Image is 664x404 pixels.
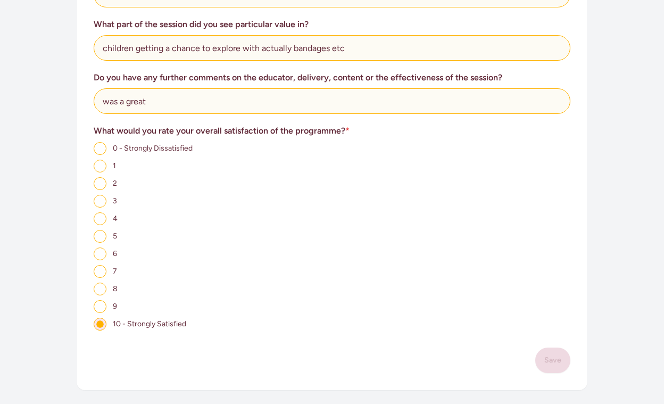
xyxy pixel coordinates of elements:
[94,160,106,172] input: 1
[94,177,106,190] input: 2
[94,265,106,278] input: 7
[113,319,186,328] span: 10 - Strongly Satisfied
[94,18,570,31] h3: What part of the session did you see particular value in?
[94,318,106,331] input: 10 - Strongly Satisfied
[94,212,106,225] input: 4
[113,302,117,311] span: 9
[94,230,106,243] input: 5
[94,125,570,137] h3: What would you rate your overall satisfaction of the programme?
[113,196,117,205] span: 3
[113,232,117,241] span: 5
[94,71,570,84] h3: Do you have any further comments on the educator, delivery, content or the effectiveness of the s...
[94,195,106,208] input: 3
[113,249,117,258] span: 6
[113,144,193,153] span: 0 - Strongly Dissatisfied
[94,248,106,260] input: 6
[113,284,118,293] span: 8
[113,267,117,276] span: 7
[113,161,116,170] span: 1
[94,300,106,313] input: 9
[94,283,106,295] input: 8
[113,214,118,223] span: 4
[94,142,106,155] input: 0 - Strongly Dissatisfied
[113,179,117,188] span: 2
